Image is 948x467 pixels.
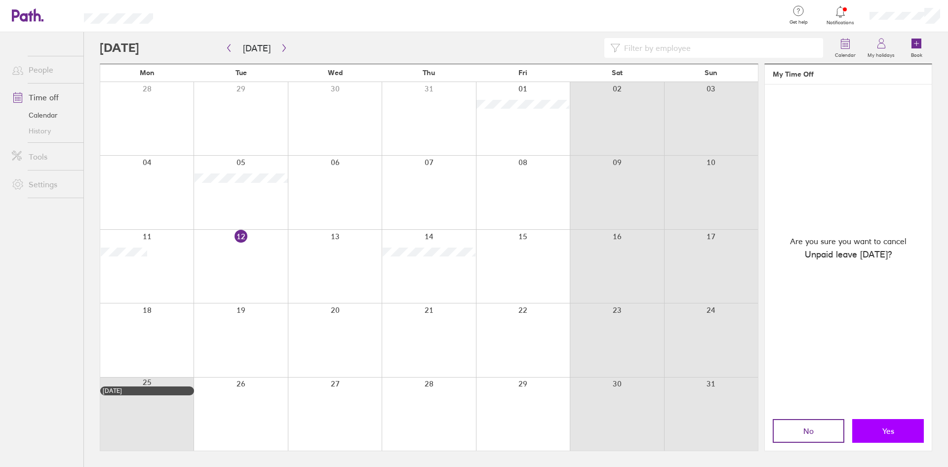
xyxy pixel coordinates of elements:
[825,20,857,26] span: Notifications
[235,40,278,56] button: [DATE]
[862,49,901,58] label: My holidays
[829,49,862,58] label: Calendar
[103,387,192,394] div: [DATE]
[905,49,928,58] label: Book
[829,32,862,64] a: Calendar
[236,69,247,77] span: Tue
[4,107,83,123] a: Calendar
[852,419,924,443] button: Yes
[4,87,83,107] a: Time off
[612,69,623,77] span: Sat
[765,85,932,411] div: Are you sure you want to cancel
[4,123,83,139] a: History
[825,5,857,26] a: Notifications
[423,69,435,77] span: Thu
[140,69,155,77] span: Mon
[620,39,817,57] input: Filter by employee
[805,248,892,261] span: Unpaid leave [DATE] ?
[901,32,932,64] a: Book
[882,426,894,435] span: Yes
[328,69,343,77] span: Wed
[4,60,83,80] a: People
[803,426,814,435] span: No
[773,419,844,443] button: No
[862,32,901,64] a: My holidays
[4,174,83,194] a: Settings
[518,69,527,77] span: Fri
[765,64,932,85] header: My Time Off
[705,69,717,77] span: Sun
[783,19,815,25] span: Get help
[4,147,83,167] a: Tools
